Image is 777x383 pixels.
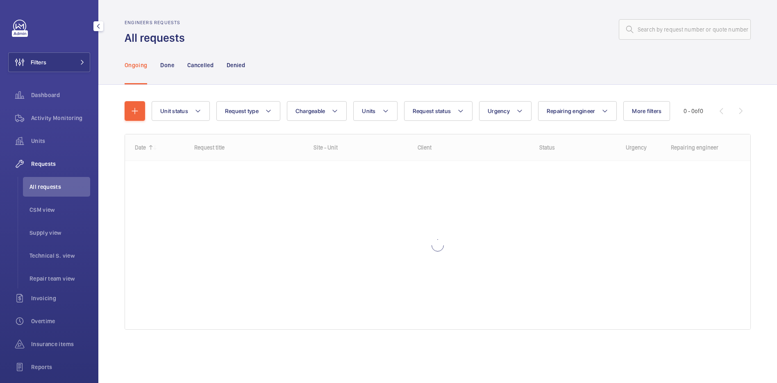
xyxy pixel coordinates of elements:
[30,183,90,191] span: All requests
[413,108,451,114] span: Request status
[353,101,397,121] button: Units
[362,108,375,114] span: Units
[125,30,190,45] h1: All requests
[30,274,90,283] span: Repair team view
[404,101,473,121] button: Request status
[30,229,90,237] span: Supply view
[684,108,703,114] span: 0 - 0 0
[538,101,617,121] button: Repairing engineer
[31,363,90,371] span: Reports
[287,101,347,121] button: Chargeable
[619,19,751,40] input: Search by request number or quote number
[125,20,190,25] h2: Engineers requests
[31,137,90,145] span: Units
[632,108,661,114] span: More filters
[160,108,188,114] span: Unit status
[488,108,510,114] span: Urgency
[547,108,595,114] span: Repairing engineer
[160,61,174,69] p: Done
[216,101,280,121] button: Request type
[125,61,147,69] p: Ongoing
[152,101,210,121] button: Unit status
[30,206,90,214] span: CSM view
[31,58,46,66] span: Filters
[227,61,245,69] p: Denied
[479,101,532,121] button: Urgency
[623,101,670,121] button: More filters
[225,108,259,114] span: Request type
[695,108,700,114] span: of
[295,108,325,114] span: Chargeable
[31,340,90,348] span: Insurance items
[8,52,90,72] button: Filters
[31,317,90,325] span: Overtime
[30,252,90,260] span: Technical S. view
[187,61,214,69] p: Cancelled
[31,294,90,302] span: Invoicing
[31,160,90,168] span: Requests
[31,114,90,122] span: Activity Monitoring
[31,91,90,99] span: Dashboard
